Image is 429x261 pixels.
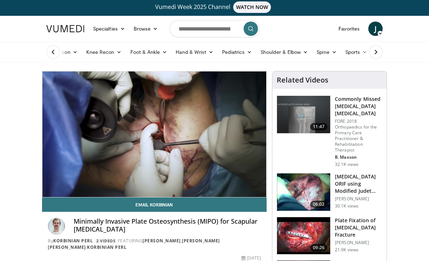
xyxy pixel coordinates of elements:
[277,95,382,167] a: 11:47 Commonly Missed [MEDICAL_DATA] [MEDICAL_DATA] FORE 2018 Orthopaedics for the Primary Care P...
[341,45,372,59] a: Sports
[335,154,382,160] p: B. Maxson
[335,162,359,167] p: 32.1K views
[48,238,261,251] div: By FEATURING , ,
[74,218,261,233] h4: Minimally Invasive Plate Osteosynthesis (MIPO) for Scapular [MEDICAL_DATA]
[310,201,327,208] span: 06:02
[335,203,359,209] p: 30.1K views
[42,1,387,13] a: Vumedi Week 2025 ChannelWATCH NOW
[368,22,383,36] a: J
[218,45,256,59] a: Pediatrics
[335,118,382,153] p: FORE 2018 Orthopaedics for the Primary Care Practitioner & Rehabilitation Therapist
[310,244,327,251] span: 09:26
[277,173,330,211] img: 322858_0000_1.png.150x105_q85_crop-smart_upscale.jpg
[143,238,181,244] a: [PERSON_NAME]
[94,238,118,244] a: 2 Videos
[48,238,220,250] a: [PERSON_NAME] [PERSON_NAME]
[233,1,271,13] span: WATCH NOW
[335,173,382,195] h3: [MEDICAL_DATA] ORIF using Modified Judet Approach
[335,95,382,117] h3: Commonly Missed [MEDICAL_DATA] [MEDICAL_DATA]
[334,22,364,36] a: Favorites
[277,96,330,133] img: b2c65235-e098-4cd2-ab0f-914df5e3e270.150x105_q85_crop-smart_upscale.jpg
[46,25,84,32] img: VuMedi Logo
[42,197,267,212] a: Email Korbinian
[82,45,126,59] a: Knee Recon
[277,76,328,84] h4: Related Videos
[310,123,327,130] span: 11:47
[171,45,218,59] a: Hand & Wrist
[335,240,382,246] p: [PERSON_NAME]
[87,244,126,250] a: Korbinian Perl
[277,217,382,255] a: 09:26 Plate Fixation of [MEDICAL_DATA] Fracture [PERSON_NAME] 21.9K views
[126,45,172,59] a: Foot & Ankle
[89,22,129,36] a: Specialties
[335,247,359,253] p: 21.9K views
[42,71,266,197] video-js: Video Player
[256,45,312,59] a: Shoulder & Elbow
[335,217,382,238] h3: Plate Fixation of [MEDICAL_DATA] Fracture
[53,238,93,244] a: Korbinian Perl
[277,173,382,211] a: 06:02 [MEDICAL_DATA] ORIF using Modified Judet Approach [PERSON_NAME] 30.1K views
[277,217,330,255] img: Picture_4_42_2.png.150x105_q85_crop-smart_upscale.jpg
[170,20,259,37] input: Search topics, interventions
[129,22,162,36] a: Browse
[335,196,382,202] p: [PERSON_NAME]
[312,45,341,59] a: Spine
[48,218,65,235] img: Avatar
